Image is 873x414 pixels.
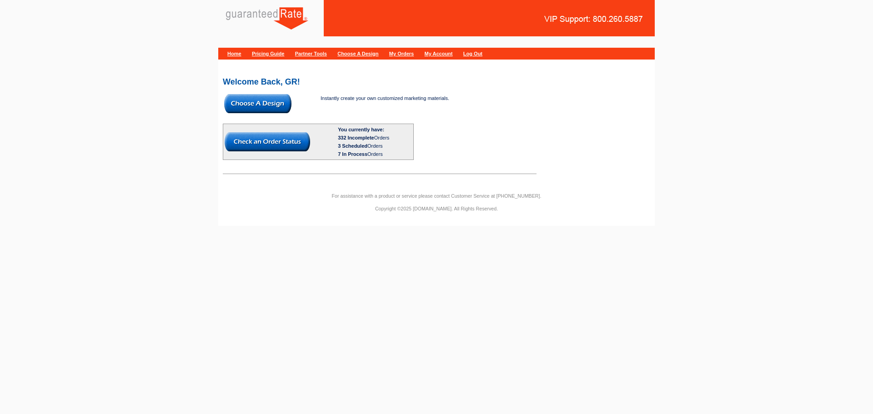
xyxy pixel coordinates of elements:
[218,205,655,213] p: Copyright ©2025 [DOMAIN_NAME]. All Rights Reserved.
[338,151,367,157] span: 7 In Process
[295,51,327,56] a: Partner Tools
[338,127,384,132] b: You currently have:
[389,51,414,56] a: My Orders
[463,51,482,56] a: Log Out
[225,132,310,151] img: button-check-order-status.gif
[218,192,655,200] p: For assistance with a product or service please contact Customer Service at [PHONE_NUMBER].
[252,51,285,56] a: Pricing Guide
[337,51,378,56] a: Choose A Design
[425,51,453,56] a: My Account
[338,134,412,158] div: Orders Orders Orders
[227,51,241,56] a: Home
[223,78,650,86] h2: Welcome Back, GR!
[338,135,374,140] span: 332 Incomplete
[321,95,449,101] span: Instantly create your own customized marketing materials.
[338,143,367,149] span: 3 Scheduled
[224,94,291,113] img: button-choose-design.gif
